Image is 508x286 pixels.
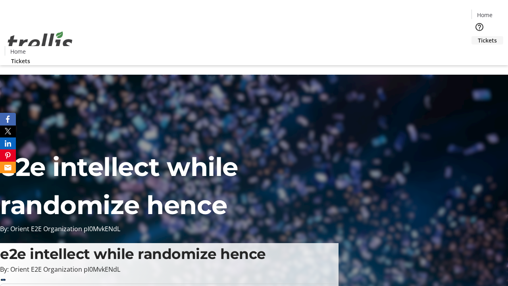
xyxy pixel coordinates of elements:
[478,36,497,44] span: Tickets
[471,19,487,35] button: Help
[471,44,487,60] button: Cart
[472,11,497,19] a: Home
[11,57,30,65] span: Tickets
[471,36,503,44] a: Tickets
[5,23,75,62] img: Orient E2E Organization pI0MvkENdL's Logo
[5,57,37,65] a: Tickets
[10,47,26,56] span: Home
[5,47,31,56] a: Home
[477,11,493,19] span: Home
